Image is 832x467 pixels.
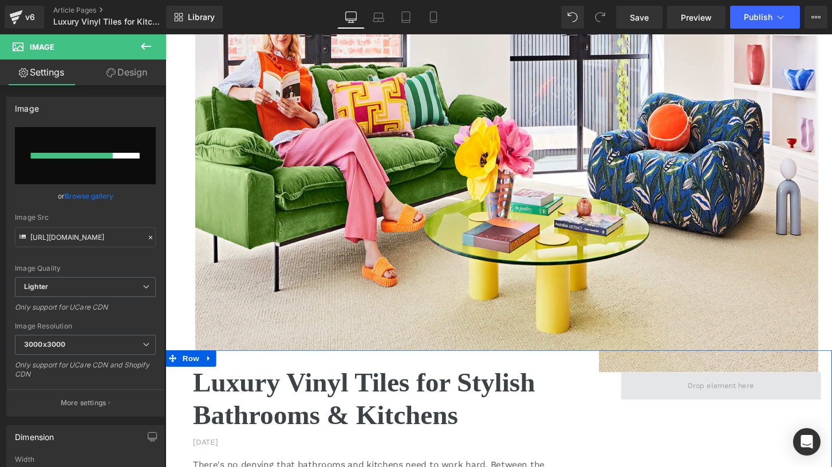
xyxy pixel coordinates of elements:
a: Mobile [420,6,447,29]
button: More [805,6,827,29]
span: Preview [681,11,712,23]
div: v6 [23,10,37,25]
div: Image Resolution [15,322,156,330]
div: Open Intercom Messenger [793,428,821,456]
a: Desktop [337,6,365,29]
input: Link [15,227,156,247]
a: Laptop [365,6,392,29]
span: Save [630,11,649,23]
a: v6 [5,6,44,29]
a: Article Pages [53,6,185,15]
b: Lighter [24,282,48,291]
h1: Luxury Vinyl Tiles for Stylish Bathrooms & Kitchens [29,346,433,413]
span: Image [30,42,54,52]
span: Publish [744,13,772,22]
a: Expand / Collapse [38,329,53,346]
div: Image Src [15,213,156,221]
div: or [15,190,156,202]
button: More settings [7,389,164,416]
span: Row [15,329,38,346]
div: Only support for UCare CDN and Shopify CDN [15,361,156,386]
a: New Library [166,6,223,29]
button: Undo [561,6,584,29]
p: [DATE] [29,418,433,430]
a: Design [85,60,168,85]
div: Only support for UCare CDN [15,303,156,319]
p: More settings [61,398,107,408]
button: Publish [730,6,800,29]
span: Library [188,12,215,22]
span: Luxury Vinyl Tiles for Kitchens &amp; Bathrooms | [PERSON_NAME] Flooring [53,17,163,26]
a: Browse gallery [65,186,113,206]
a: Tablet [392,6,420,29]
div: Image Quality [15,264,156,272]
div: Width [15,456,156,464]
button: Redo [589,6,612,29]
div: Dimension [15,426,54,442]
div: Image [15,97,39,113]
a: Preview [667,6,725,29]
b: 3000x3000 [24,340,65,349]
